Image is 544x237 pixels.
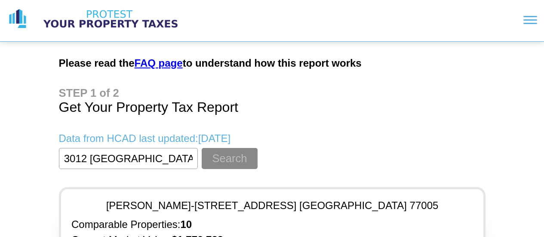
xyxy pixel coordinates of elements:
img: logo [7,8,28,30]
p: Comparable Properties: [71,219,473,231]
a: FAQ page [135,57,183,69]
button: Search [202,148,257,169]
input: Enter Property Address [59,148,198,169]
strong: 10 [180,219,192,230]
a: logo logo text [7,8,186,30]
h2: Please read the to understand how this report works [59,57,486,69]
h1: Get Your Property Tax Report [59,87,486,115]
p: [PERSON_NAME] - [STREET_ADDRESS] [GEOGRAPHIC_DATA] 77005 [106,200,438,212]
img: logo text [35,8,186,30]
p: Data from HCAD last updated: [DATE] [59,132,486,145]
